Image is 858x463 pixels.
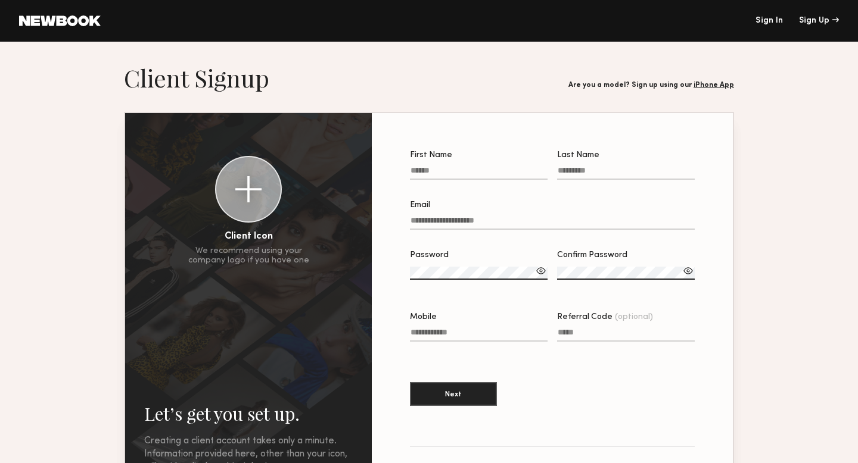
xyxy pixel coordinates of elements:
div: Last Name [557,151,695,159]
div: Are you a model? Sign up using our [568,82,734,89]
input: Email [410,216,695,230]
h2: Let’s get you set up. [144,402,353,426]
div: Client Icon [225,232,273,242]
button: Next [410,382,497,406]
input: Confirm Password [557,267,695,280]
input: Mobile [410,328,548,342]
div: Email [410,201,695,209]
input: Password [410,267,548,280]
div: Referral Code [557,313,695,321]
div: We recommend using your company logo if you have one [188,246,309,265]
div: Password [410,251,548,259]
input: Last Name [557,166,695,180]
div: First Name [410,151,548,159]
div: Confirm Password [557,251,695,259]
input: Referral Code(optional) [557,328,695,342]
span: (optional) [615,313,653,321]
input: First Name [410,166,548,180]
div: Sign Up [799,17,839,25]
div: Mobile [410,313,548,321]
a: iPhone App [694,82,734,89]
h1: Client Signup [124,63,269,93]
a: Sign In [756,17,783,25]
